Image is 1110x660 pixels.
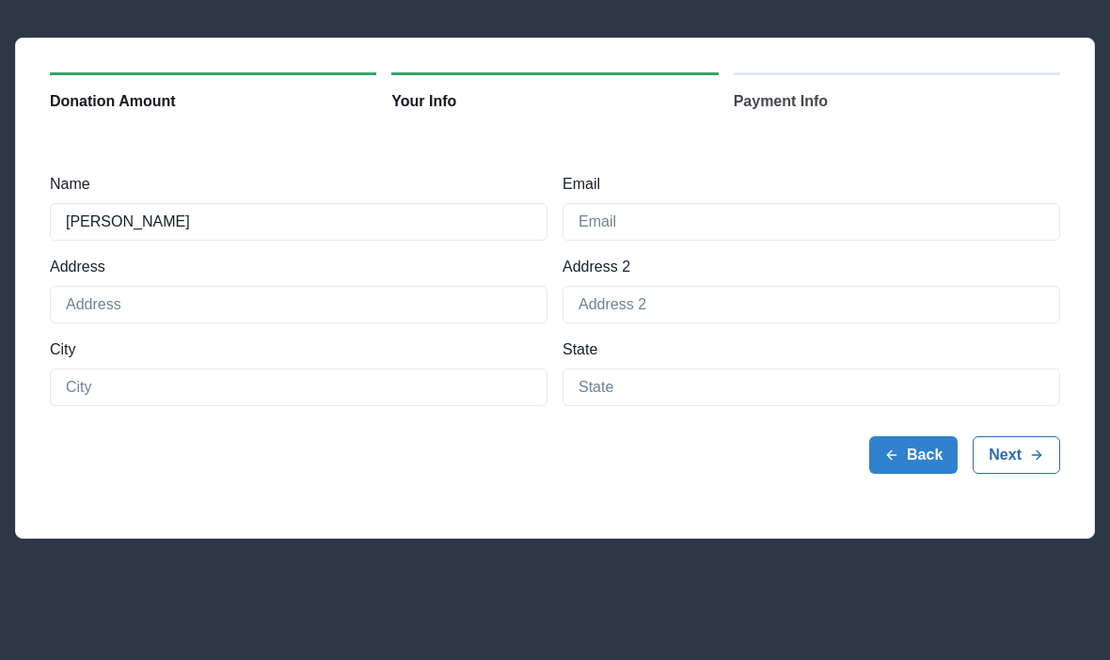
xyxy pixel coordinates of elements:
button: Next [973,436,1060,474]
label: Address 2 [563,256,1049,278]
span: Your Info [391,90,456,113]
input: Name [50,203,547,241]
label: Email [563,173,1049,196]
label: Address [50,256,536,278]
input: City [50,369,547,406]
input: Address [50,286,547,323]
label: State [563,338,1049,361]
label: City [50,338,536,361]
span: Payment Info [734,90,828,113]
span: Donation Amount [50,90,176,113]
label: Name [50,173,536,196]
button: Back [869,436,958,474]
input: Address 2 [563,286,1060,323]
input: Email [563,203,1060,241]
input: State [563,369,1060,406]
